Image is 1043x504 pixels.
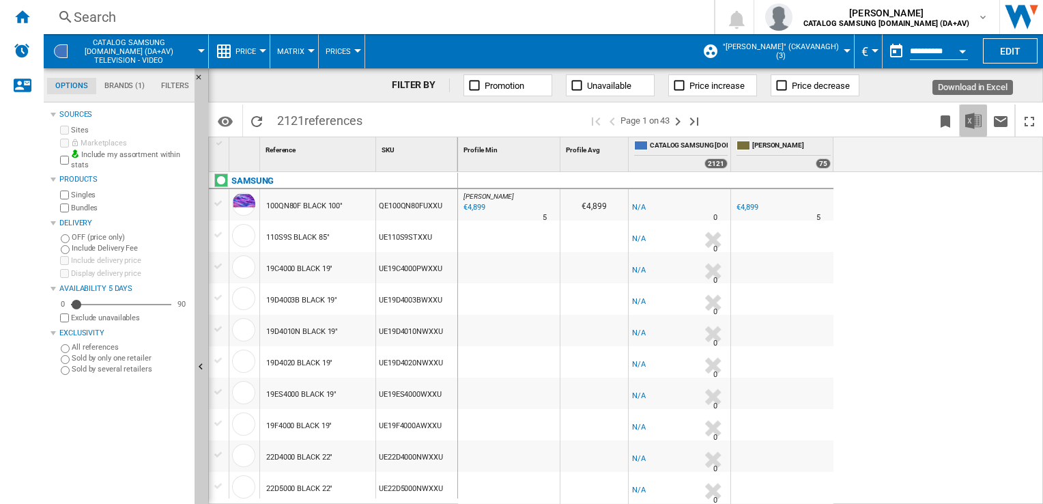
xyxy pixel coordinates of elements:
[379,137,457,158] div: Sort None
[632,484,646,497] div: N/A
[932,104,959,137] button: Bookmark this report
[376,440,457,472] div: UE22D4000NWXXU
[60,313,69,322] input: Display delivery price
[987,104,1014,137] button: Send this report by email
[231,173,274,189] div: Click to filter on that brand
[61,245,70,254] input: Include Delivery Fee
[71,313,189,323] label: Exclude unavailables
[587,81,631,91] span: Unavailable
[376,252,457,283] div: UE19C4000PWXXU
[266,348,332,379] div: 19D4020 BLACK 19"
[632,295,646,309] div: N/A
[59,328,189,339] div: Exclusivity
[689,81,745,91] span: Price increase
[266,146,296,154] span: Reference
[263,137,375,158] div: Reference Sort None
[560,189,628,221] div: €4,899
[765,3,792,31] img: profile.jpg
[461,201,485,214] div: Last updated : Friday, 12 September 2025 07:35
[376,409,457,440] div: UE19F4000AWXXU
[235,34,263,68] button: Price
[277,34,311,68] button: Matrix
[713,242,717,256] div: Delivery Time : 0 day
[883,38,910,65] button: md-calendar
[771,74,859,96] button: Price decrease
[734,201,758,214] div: €4,899
[59,218,189,229] div: Delivery
[376,221,457,252] div: UE110S9STXXU
[379,137,457,158] div: SKU Sort None
[61,355,70,364] input: Sold by only one retailer
[60,152,69,169] input: Include my assortment within stats
[216,34,263,68] div: Price
[74,8,678,27] div: Search
[713,368,717,382] div: Delivery Time : 0 day
[232,137,259,158] div: Sort None
[376,378,457,409] div: UE19ES4000WXXU
[950,37,975,61] button: Open calendar
[266,285,337,316] div: 19D4003B BLACK 19"
[461,137,560,158] div: Sort None
[60,269,69,278] input: Display delivery price
[713,400,717,413] div: Delivery Time : 0 day
[266,222,329,253] div: 110S9S BLACK 85"
[650,141,728,152] span: CATALOG SAMSUNG [DOMAIN_NAME] (DA+AV)
[713,431,717,445] div: Delivery Time : 0 day
[235,47,256,56] span: Price
[266,191,343,222] div: 100QN80F BLACK 100"
[734,137,833,171] div: [PERSON_NAME] 75 offers sold by IE HARVEY NORMAN
[1016,104,1043,137] button: Maximize
[816,158,831,169] div: 75 offers sold by IE HARVEY NORMAN
[61,366,70,375] input: Sold by several retailers
[463,74,552,96] button: Promotion
[632,452,646,466] div: N/A
[47,78,96,94] md-tab-item: Options
[965,113,982,129] img: excel-24x24.png
[737,203,758,212] div: €4,899
[604,104,620,137] button: >Previous page
[713,305,717,319] div: Delivery Time : 0 day
[72,243,189,253] label: Include Delivery Fee
[72,232,189,242] label: OFF (price only)
[632,326,646,340] div: N/A
[326,34,358,68] button: Prices
[721,42,840,60] span: "[PERSON_NAME]" (ckavanagh) (3)
[543,211,547,225] div: Delivery Time : 5 days
[71,138,189,148] label: Marketplaces
[861,44,868,59] span: €
[376,315,457,346] div: UE19D4010NWXXU
[59,283,189,294] div: Availability 5 Days
[713,211,717,225] div: Delivery Time : 0 day
[277,47,304,56] span: Matrix
[71,203,189,213] label: Bundles
[382,146,395,154] span: SKU
[71,255,189,266] label: Include delivery price
[632,232,646,246] div: N/A
[72,342,189,352] label: All references
[376,472,457,503] div: UE22D5000NWXXU
[266,253,332,285] div: 19C4000 BLACK 19"
[266,316,338,348] div: 19D4010N BLACK 19"
[96,78,153,94] md-tab-item: Brands (1)
[668,74,757,96] button: Price increase
[803,19,969,28] b: CATALOG SAMSUNG [DOMAIN_NAME] (DA+AV)
[861,34,875,68] button: €
[713,462,717,476] div: Delivery Time : 0 day
[563,137,628,158] div: Sort None
[71,298,171,311] md-slider: Availability
[60,191,69,199] input: Singles
[51,34,201,68] div: CATALOG SAMSUNG [DOMAIN_NAME] (DA+AV)Television - video
[376,346,457,378] div: UE19D4020NWXXU
[752,141,831,152] span: [PERSON_NAME]
[61,344,70,353] input: All references
[195,68,211,93] button: Hide
[60,126,69,135] input: Sites
[632,201,646,214] div: N/A
[72,353,189,363] label: Sold by only one retailer
[485,81,524,91] span: Promotion
[75,38,182,65] span: CATALOG SAMSUNG UK.IE (DA+AV):Television - video
[721,34,847,68] button: "[PERSON_NAME]" (ckavanagh) (3)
